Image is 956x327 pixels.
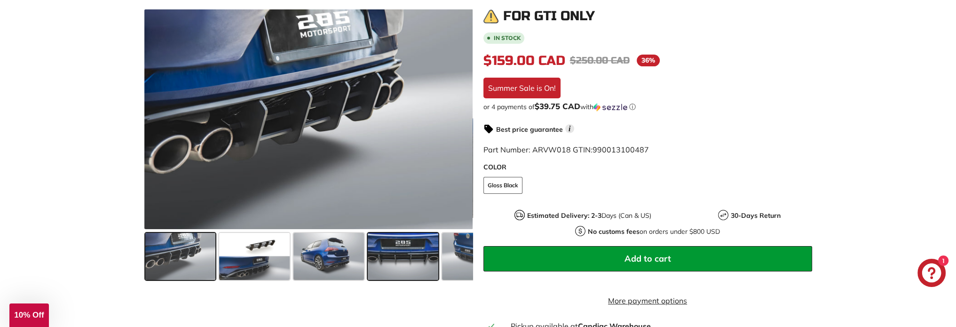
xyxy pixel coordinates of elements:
[14,311,44,319] span: 10% Off
[496,125,563,134] strong: Best price guarantee
[483,246,812,271] button: Add to cart
[637,55,660,66] span: 36%
[483,53,565,69] span: $159.00 CAD
[527,211,651,221] p: Days (Can & US)
[570,55,630,66] span: $250.00 CAD
[588,227,640,236] strong: No customs fees
[565,124,574,133] span: i
[494,35,521,41] b: In stock
[731,211,781,220] strong: 30-Days Return
[593,103,627,112] img: Sezzle
[588,227,720,237] p: on orders under $800 USD
[483,295,812,306] a: More payment options
[624,253,671,264] span: Add to cart
[503,9,595,24] h3: For GTI only
[483,78,561,98] div: Summer Sale is On!
[9,303,49,327] div: 10% Off
[593,145,649,154] span: 990013100487
[915,259,948,289] inbox-online-store-chat: Shopify online store chat
[483,102,812,112] div: or 4 payments of$39.75 CADwithSezzle Click to learn more about Sezzle
[483,9,498,24] img: warning.png
[527,211,601,220] strong: Estimated Delivery: 2-3
[535,101,580,111] span: $39.75 CAD
[483,162,812,172] label: COLOR
[483,102,812,112] div: or 4 payments of with
[483,145,649,154] span: Part Number: ARVW018 GTIN:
